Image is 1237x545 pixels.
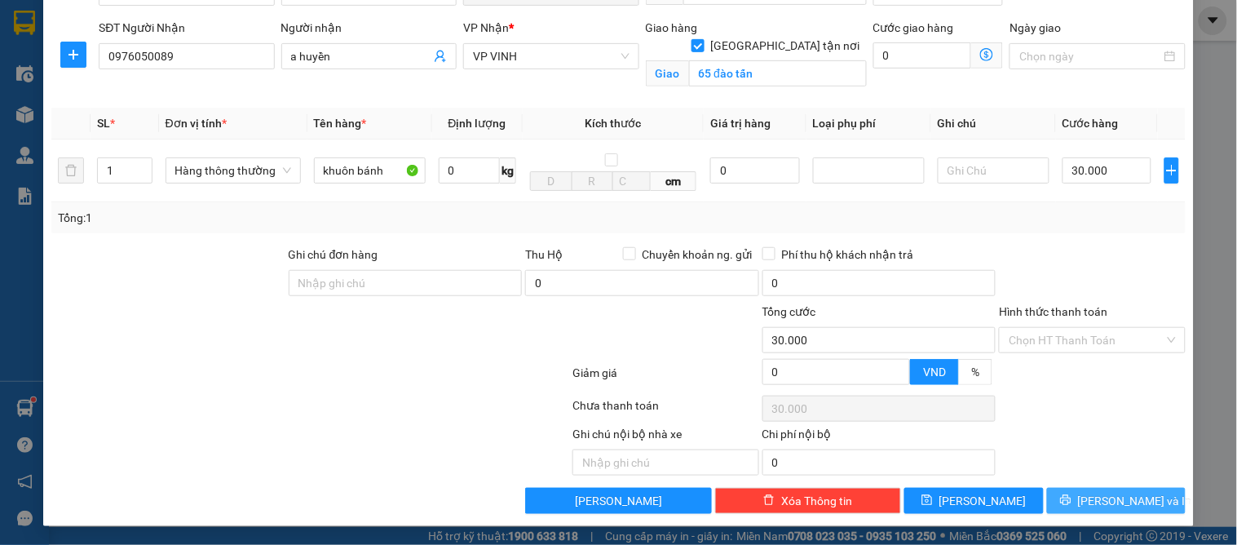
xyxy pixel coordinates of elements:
[904,488,1043,514] button: save[PERSON_NAME]
[37,69,157,125] span: [GEOGRAPHIC_DATA], [GEOGRAPHIC_DATA] ↔ [GEOGRAPHIC_DATA]
[646,21,698,34] span: Giao hàng
[58,209,479,227] div: Tổng: 1
[873,21,954,34] label: Cước giao hàng
[980,48,993,61] span: dollar-circle
[710,157,799,184] input: 0
[1165,164,1178,177] span: plus
[762,425,996,450] div: Chi phí nội bộ
[175,158,291,183] span: Hàng thông thường
[1078,492,1192,510] span: [PERSON_NAME] và In
[289,270,523,296] input: Ghi chú đơn hàng
[873,42,972,69] input: Cước giao hàng
[448,117,506,130] span: Định lượng
[923,366,946,379] span: VND
[762,305,816,318] span: Tổng cước
[572,425,758,450] div: Ghi chú nội bộ nhà xe
[705,37,867,55] span: [GEOGRAPHIC_DATA] tận nơi
[806,108,931,140] th: Loại phụ phí
[651,171,697,191] span: cm
[646,60,689,86] span: Giao
[572,450,758,476] input: Nhập ghi chú
[8,88,32,169] img: logo
[775,246,921,264] span: Phí thu hộ khách nhận trả
[500,157,516,184] span: kg
[525,248,563,261] span: Thu Hộ
[999,305,1107,318] label: Hình thức thanh toán
[971,366,979,379] span: %
[281,19,457,37] div: Người nhận
[473,44,629,69] span: VP VINH
[99,19,274,37] div: SĐT Người Nhận
[710,117,771,130] span: Giá trị hàng
[1019,47,1160,65] input: Ngày giao
[1060,494,1071,507] span: printer
[97,117,110,130] span: SL
[938,157,1049,184] input: Ghi Chú
[636,246,759,264] span: Chuyển khoản ng. gửi
[571,397,760,425] div: Chưa thanh toán
[314,117,367,130] span: Tên hàng
[434,50,447,63] span: user-add
[921,494,933,507] span: save
[1009,21,1061,34] label: Ngày giao
[1047,488,1186,514] button: printer[PERSON_NAME] và In
[61,48,86,61] span: plus
[572,171,614,191] input: R
[715,488,901,514] button: deleteXóa Thông tin
[612,171,650,191] input: C
[289,248,378,261] label: Ghi chú đơn hàng
[463,21,509,34] span: VP Nhận
[931,108,1056,140] th: Ghi chú
[58,157,84,184] button: delete
[1164,157,1179,184] button: plus
[530,171,572,191] input: D
[781,492,852,510] span: Xóa Thông tin
[38,13,156,66] strong: CHUYỂN PHÁT NHANH AN PHÚ QUÝ
[939,492,1027,510] span: [PERSON_NAME]
[575,492,662,510] span: [PERSON_NAME]
[1062,117,1119,130] span: Cước hàng
[763,494,775,507] span: delete
[571,364,760,392] div: Giảm giá
[60,42,86,68] button: plus
[689,60,867,86] input: Giao tận nơi
[314,157,426,184] input: VD: Bàn, Ghế
[585,117,642,130] span: Kích thước
[525,488,711,514] button: [PERSON_NAME]
[166,117,227,130] span: Đơn vị tính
